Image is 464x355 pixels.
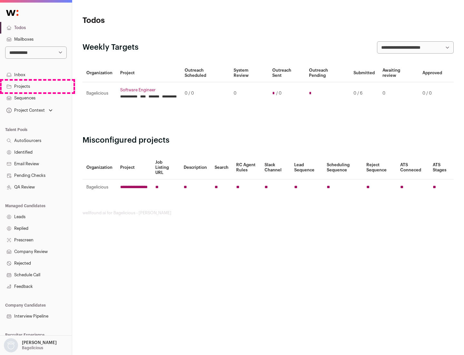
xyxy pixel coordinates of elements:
[230,64,268,82] th: System Review
[82,179,116,195] td: Bagelicious
[350,64,379,82] th: Submitted
[3,6,22,19] img: Wellfound
[429,156,454,179] th: ATS Stages
[379,82,419,105] td: 0
[379,64,419,82] th: Awaiting review
[350,82,379,105] td: 0 / 6
[290,156,323,179] th: Lead Sequence
[396,156,429,179] th: ATS Conneced
[82,135,454,146] h2: Misconfigured projects
[82,15,206,26] h1: Todos
[82,156,116,179] th: Organization
[116,64,181,82] th: Project
[419,64,446,82] th: Approved
[230,82,268,105] td: 0
[323,156,362,179] th: Scheduling Sequence
[268,64,305,82] th: Outreach Sent
[151,156,180,179] th: Job Listing URL
[82,64,116,82] th: Organization
[180,156,211,179] th: Description
[22,345,43,350] p: Bagelicious
[181,64,230,82] th: Outreach Scheduled
[211,156,232,179] th: Search
[82,210,454,216] footer: wellfound:ai for Bagelicious - [PERSON_NAME]
[82,42,139,53] h2: Weekly Targets
[5,108,45,113] div: Project Context
[419,82,446,105] td: 0 / 0
[116,156,151,179] th: Project
[261,156,290,179] th: Slack Channel
[3,338,58,352] button: Open dropdown
[22,340,57,345] p: [PERSON_NAME]
[120,87,177,93] a: Software Engineer
[232,156,260,179] th: RC Agent Rules
[181,82,230,105] td: 0 / 0
[276,91,282,96] span: / 0
[362,156,397,179] th: Reject Sequence
[4,338,18,352] img: nopic.png
[305,64,349,82] th: Outreach Pending
[82,82,116,105] td: Bagelicious
[5,106,54,115] button: Open dropdown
